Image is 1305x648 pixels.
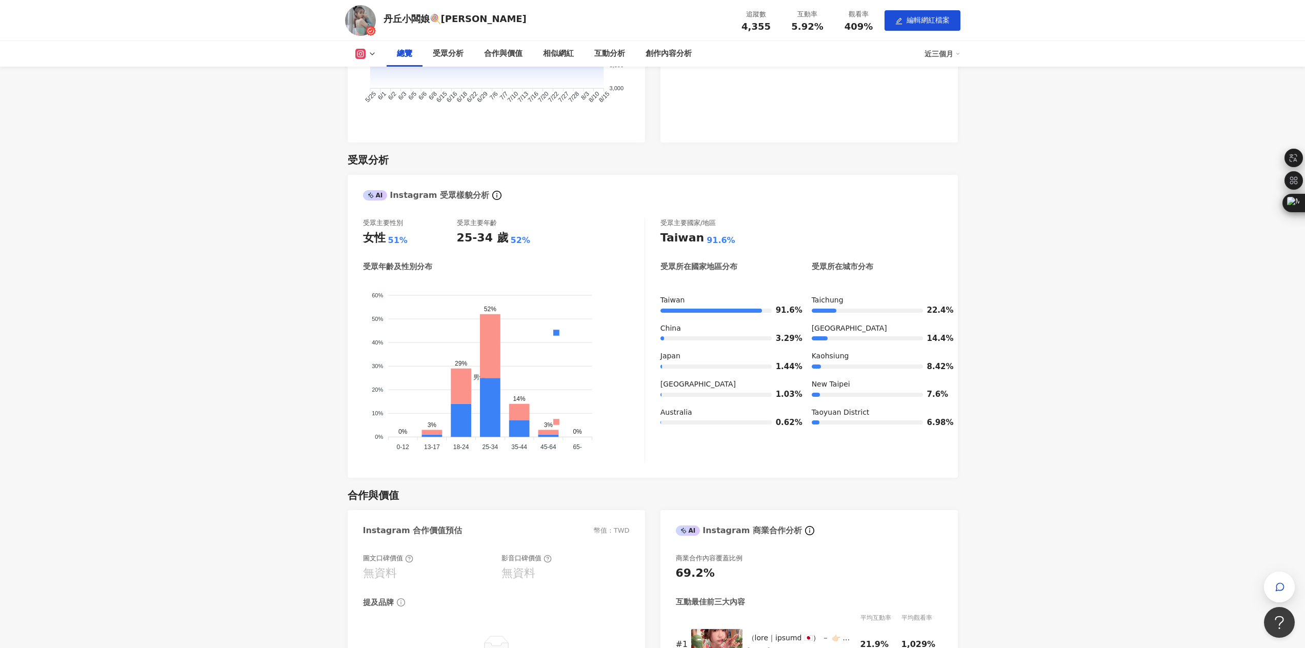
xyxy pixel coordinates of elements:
[579,90,591,102] tspan: 8/3
[885,10,960,31] button: edit編輯網紅檔案
[660,218,716,228] div: 受眾主要國家/地區
[465,90,479,104] tspan: 6/22
[491,189,503,201] span: info-circle
[445,90,459,104] tspan: 6/16
[376,90,388,102] tspan: 6/1
[348,153,389,167] div: 受眾分析
[363,230,386,246] div: 女性
[466,374,486,381] span: 男性
[609,85,624,91] tspan: 3,000
[676,525,700,536] div: AI
[424,444,440,451] tspan: 13-17
[676,565,715,581] div: 69.2%
[372,363,383,369] tspan: 30%
[540,444,556,451] tspan: 45-64
[345,5,376,36] img: KOL Avatar
[660,408,791,418] div: Australia
[372,339,383,346] tspan: 40%
[660,323,791,334] div: China
[927,335,942,342] span: 14.4%
[396,444,409,451] tspan: 0-12
[776,391,791,398] span: 1.03%
[791,22,823,32] span: 5.92%
[812,408,942,418] div: Taoyuan District
[556,90,570,104] tspan: 7/27
[573,444,581,451] tspan: 65-
[482,444,498,451] tspan: 25-34
[812,295,942,306] div: Taichung
[927,391,942,398] span: 7.6%
[363,190,388,200] div: AI
[453,444,469,451] tspan: 18-24
[455,90,469,104] tspan: 6/18
[543,48,574,60] div: 相似網紅
[363,218,403,228] div: 受眾主要性別
[433,48,464,60] div: 受眾分析
[388,235,408,246] div: 51%
[501,554,552,563] div: 影音口碑價值
[804,524,816,537] span: info-circle
[386,90,397,102] tspan: 6/2
[407,90,418,102] tspan: 6/5
[511,444,527,451] tspan: 35-44
[901,613,942,623] div: 平均觀看率
[484,48,523,60] div: 合作與價值
[363,565,397,581] div: 無資料
[748,633,855,643] div: （lore｜ipsumd 🇯🇵） － 👉🏻 #sitame 👈🏻 consecteturad elitseddoe tempori，utlab＋etdo📸 🍱 magn $261 a 🔸enim...
[372,410,383,416] tspan: 10%
[396,90,408,102] tspan: 6/3
[363,554,413,563] div: 圖文口碑價值
[660,379,791,390] div: [GEOGRAPHIC_DATA]
[776,335,791,342] span: 3.29%
[475,90,489,104] tspan: 6/29
[707,235,735,246] div: 91.6%
[660,351,791,361] div: Japan
[660,295,791,306] div: Taiwan
[457,218,497,228] div: 受眾主要年齡
[776,419,791,427] span: 0.62%
[457,230,508,246] div: 25-34 歲
[776,307,791,314] span: 91.6%
[427,90,438,102] tspan: 6/8
[594,48,625,60] div: 互動分析
[375,434,383,440] tspan: 0%
[498,90,509,102] tspan: 7/7
[895,17,902,25] span: edit
[676,525,802,536] div: Instagram 商業合作分析
[435,90,449,104] tspan: 6/15
[536,90,550,104] tspan: 7/20
[812,323,942,334] div: [GEOGRAPHIC_DATA]
[646,48,692,60] div: 創作內容分析
[845,22,873,32] span: 409%
[839,9,878,19] div: 觀看率
[516,90,530,104] tspan: 7/13
[384,12,527,25] div: 丹丘小闆娘🍭[PERSON_NAME]
[547,90,560,104] tspan: 7/22
[812,379,942,390] div: New Taipei
[587,90,601,104] tspan: 8/10
[597,90,611,104] tspan: 8/15
[417,90,428,102] tspan: 6/6
[737,9,776,19] div: 追蹤數
[372,292,383,298] tspan: 60%
[395,597,407,608] span: info-circle
[776,363,791,371] span: 1.44%
[927,419,942,427] span: 6.98%
[676,597,745,607] div: 互動最佳前三大內容
[364,90,377,104] tspan: 5/25
[660,230,704,246] div: Taiwan
[907,16,950,24] span: 編輯網紅檔案
[372,387,383,393] tspan: 20%
[363,597,394,608] div: 提及品牌
[676,554,742,563] div: 商業合作內容覆蓋比例
[488,90,499,102] tspan: 7/6
[511,235,530,246] div: 52%
[925,46,960,62] div: 近三個月
[363,190,489,201] div: Instagram 受眾樣貌分析
[812,261,873,272] div: 受眾所在城市分布
[927,307,942,314] span: 22.4%
[506,90,519,104] tspan: 7/10
[860,613,901,623] div: 平均互動率
[812,351,942,361] div: Kaohsiung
